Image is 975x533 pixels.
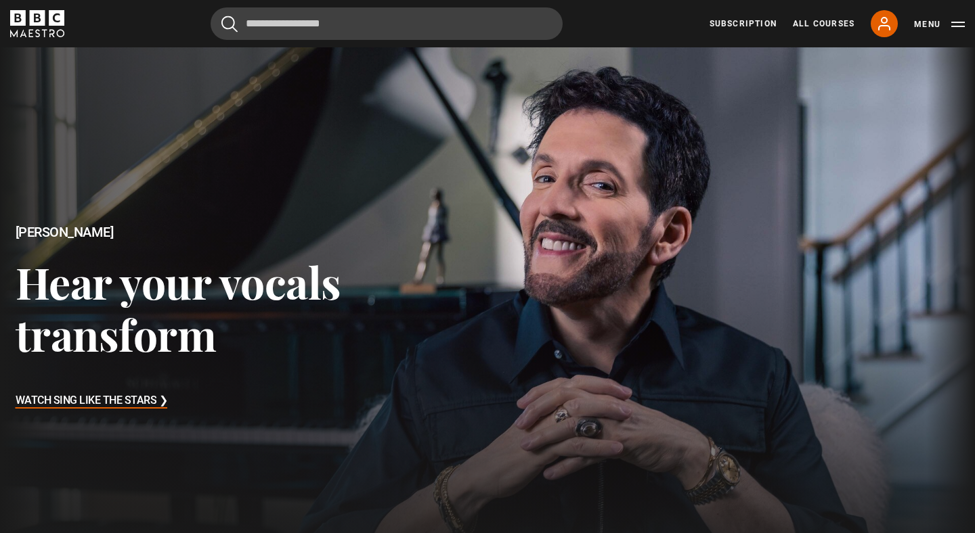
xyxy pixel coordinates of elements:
h2: [PERSON_NAME] [16,225,488,240]
h3: Hear your vocals transform [16,256,488,361]
a: All Courses [793,18,854,30]
button: Submit the search query [221,16,238,32]
button: Toggle navigation [914,18,965,31]
svg: BBC Maestro [10,10,64,37]
h3: Watch Sing Like the Stars ❯ [16,391,168,411]
a: Subscription [710,18,777,30]
input: Search [211,7,563,40]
